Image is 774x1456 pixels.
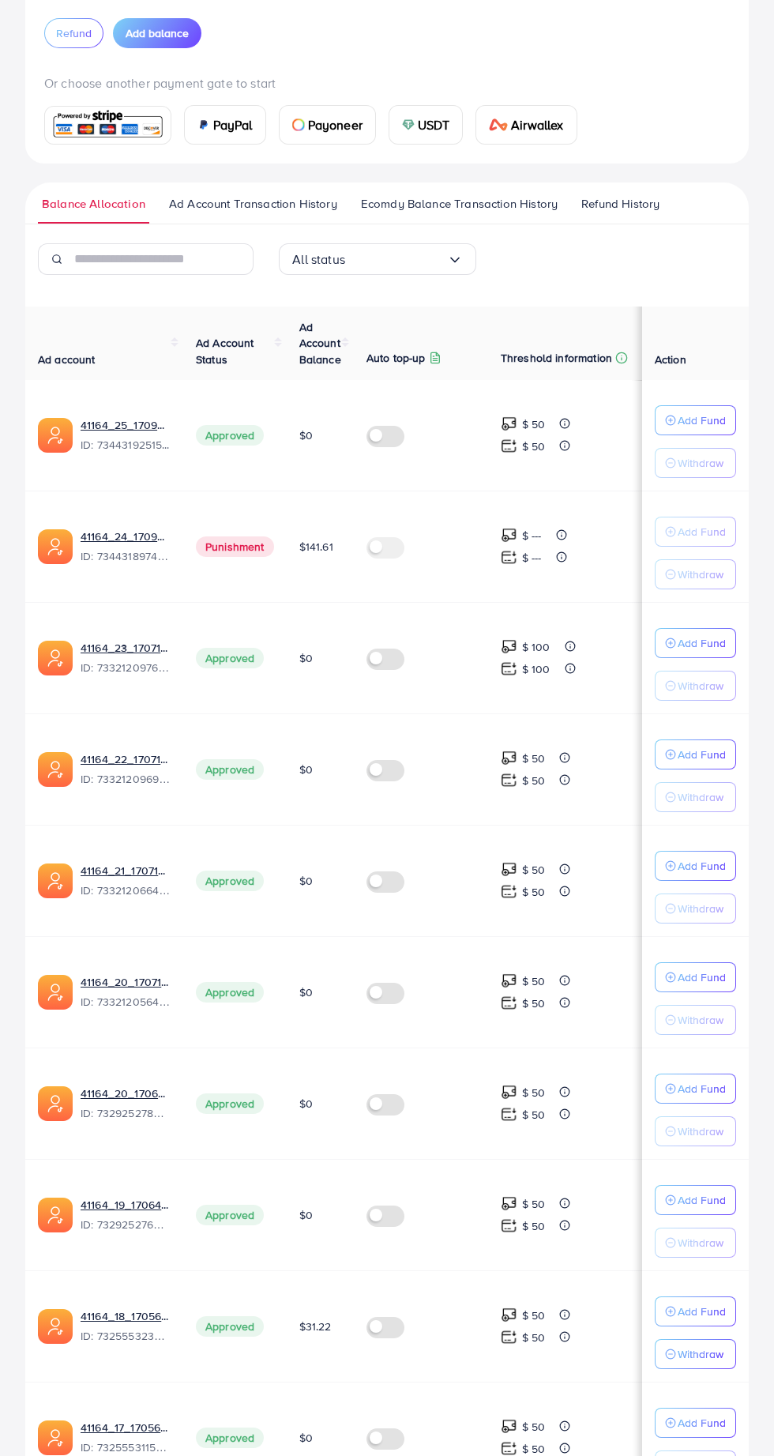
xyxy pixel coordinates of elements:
[81,1105,171,1121] span: ID: 7329252780571557890
[299,427,313,443] span: $0
[196,982,264,1003] span: Approved
[308,115,363,134] span: Payoneer
[81,548,171,564] span: ID: 7344318974215340033
[196,759,264,780] span: Approved
[279,105,376,145] a: cardPayoneer
[501,995,517,1011] img: top-up amount
[38,752,73,787] img: ic-ads-acc.e4c84228.svg
[196,1428,264,1448] span: Approved
[196,536,274,557] span: Punishment
[38,1420,73,1455] img: ic-ads-acc.e4c84228.svg
[581,195,659,213] span: Refund History
[44,73,730,92] p: Or choose another payment gate to start
[38,1309,73,1344] img: ic-ads-acc.e4c84228.svg
[678,1233,723,1252] p: Withdraw
[678,453,723,472] p: Withdraw
[38,1198,73,1232] img: ic-ads-acc.e4c84228.svg
[292,247,345,272] span: All status
[522,415,546,434] p: $ 50
[678,968,726,987] p: Add Fund
[522,1195,546,1213] p: $ 50
[501,1329,517,1345] img: top-up amount
[501,750,517,766] img: top-up amount
[678,565,723,584] p: Withdraw
[655,517,736,547] button: Add Fund
[522,860,546,879] p: $ 50
[38,418,73,453] img: ic-ads-acc.e4c84228.svg
[678,676,723,695] p: Withdraw
[522,1105,546,1124] p: $ 50
[299,1319,332,1334] span: $31.22
[678,1413,726,1432] p: Add Fund
[279,243,476,275] div: Search for option
[44,18,103,48] button: Refund
[389,105,464,145] a: cardUSDT
[38,641,73,675] img: ic-ads-acc.e4c84228.svg
[655,962,736,992] button: Add Fund
[522,994,546,1013] p: $ 50
[38,1086,73,1121] img: ic-ads-acc.e4c84228.svg
[501,348,612,367] p: Threshold information
[678,1079,726,1098] p: Add Fund
[81,863,171,878] a: 41164_21_1707142387585
[522,1306,546,1325] p: $ 50
[402,119,415,131] img: card
[501,1418,517,1435] img: top-up amount
[678,634,726,653] p: Add Fund
[501,973,517,989] img: top-up amount
[522,660,550,679] p: $ 100
[196,871,264,891] span: Approved
[81,974,171,990] a: 41164_20_1707142368069
[655,405,736,435] button: Add Fund
[501,416,517,432] img: top-up amount
[501,883,517,900] img: top-up amount
[213,115,253,134] span: PayPal
[81,751,171,767] a: 41164_22_1707142456408
[361,195,558,213] span: Ecomdy Balance Transaction History
[522,1328,546,1347] p: $ 50
[299,984,313,1000] span: $0
[299,319,341,367] span: Ad Account Balance
[678,522,726,541] p: Add Fund
[501,660,517,677] img: top-up amount
[81,994,171,1010] span: ID: 7332120564271874049
[81,640,171,656] a: 41164_23_1707142475983
[655,1408,736,1438] button: Add Fund
[655,894,736,924] button: Withdraw
[81,882,171,898] span: ID: 7332120664427642882
[678,1191,726,1210] p: Add Fund
[81,1085,171,1122] div: <span class='underline'>41164_20_1706474683598</span></br>7329252780571557890
[299,873,313,889] span: $0
[655,352,686,367] span: Action
[655,1296,736,1326] button: Add Fund
[522,771,546,790] p: $ 50
[81,771,171,787] span: ID: 7332120969684811778
[50,108,166,142] img: card
[418,115,450,134] span: USDT
[299,1207,313,1223] span: $0
[501,1217,517,1234] img: top-up amount
[678,788,723,807] p: Withdraw
[522,1083,546,1102] p: $ 50
[81,863,171,899] div: <span class='underline'>41164_21_1707142387585</span></br>7332120664427642882
[56,25,92,41] span: Refund
[292,119,305,131] img: card
[501,527,517,544] img: top-up amount
[501,1106,517,1123] img: top-up amount
[655,1005,736,1035] button: Withdraw
[501,1195,517,1212] img: top-up amount
[196,1093,264,1114] span: Approved
[678,1302,726,1321] p: Add Fund
[522,548,542,567] p: $ ---
[196,1205,264,1225] span: Approved
[501,772,517,788] img: top-up amount
[196,425,264,446] span: Approved
[522,882,546,901] p: $ 50
[475,105,577,145] a: cardAirwallex
[81,660,171,675] span: ID: 7332120976240689154
[196,648,264,668] span: Approved
[501,1084,517,1100] img: top-up amount
[678,899,723,918] p: Withdraw
[169,195,337,213] span: Ad Account Transaction History
[126,25,189,41] span: Add balance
